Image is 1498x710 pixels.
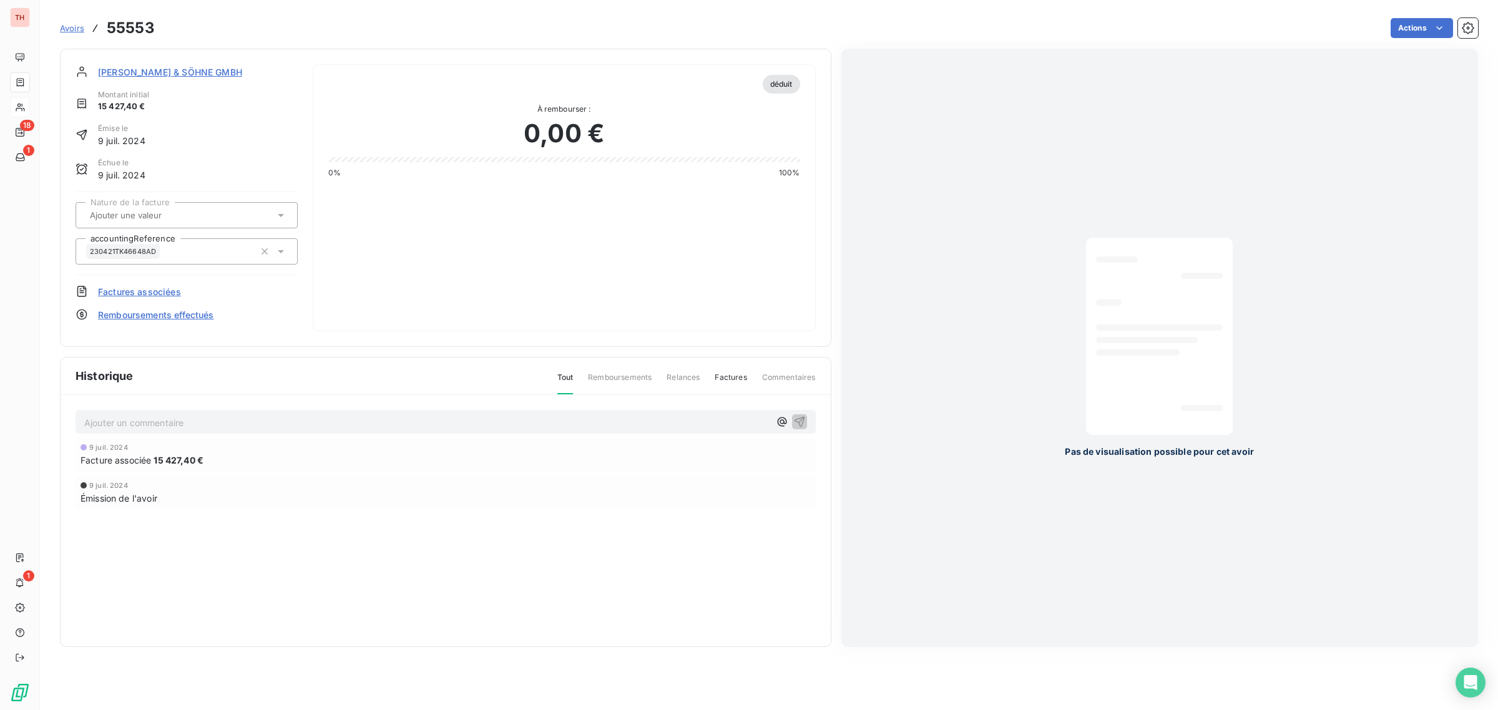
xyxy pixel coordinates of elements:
[715,372,747,393] span: Factures
[1065,445,1254,458] span: Pas de visualisation possible pour cet avoir
[98,157,145,168] span: Échue le
[98,168,145,182] span: 9 juil. 2024
[81,454,151,467] span: Facture associée
[98,123,145,134] span: Émise le
[762,372,816,393] span: Commentaires
[98,66,242,79] span: [PERSON_NAME] & SÖHNE GMBH
[23,570,34,581] span: 1
[328,167,341,178] span: 0%
[89,444,128,451] span: 9 juil. 2024
[98,89,149,100] span: Montant initial
[98,134,145,147] span: 9 juil. 2024
[1456,668,1486,698] div: Open Intercom Messenger
[779,167,800,178] span: 100%
[10,683,30,703] img: Logo LeanPay
[81,492,157,505] span: Émission de l'avoir
[76,367,134,384] span: Historique
[667,372,700,393] span: Relances
[588,372,652,393] span: Remboursements
[23,145,34,156] span: 1
[89,210,214,221] input: Ajouter une valeur
[763,75,800,94] span: déduit
[524,115,604,152] span: 0,00 €
[60,23,84,33] span: Avoirs
[90,248,156,255] span: 230421TK46648AD
[60,22,84,34] a: Avoirs
[328,104,800,115] span: À rembourser :
[20,120,34,131] span: 18
[107,17,155,39] h3: 55553
[98,285,181,298] span: Factures associées
[98,100,149,113] span: 15 427,40 €
[10,7,30,27] div: TH
[1391,18,1453,38] button: Actions
[98,308,214,321] span: Remboursements effectués
[154,454,203,467] span: 15 427,40 €
[89,482,128,489] span: 9 juil. 2024
[557,372,574,394] span: Tout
